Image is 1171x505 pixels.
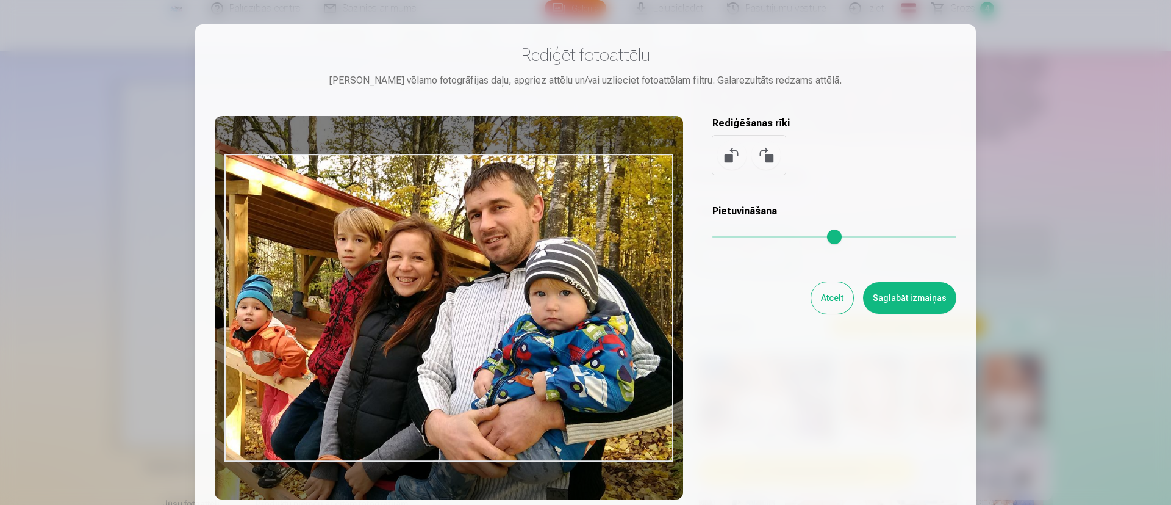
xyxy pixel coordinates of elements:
div: [PERSON_NAME] vēlamo fotogrāfijas daļu, apgriez attēlu un/vai uzlieciet fotoattēlam filtru. Galar... [215,73,956,88]
button: Saglabāt izmaiņas [863,282,956,314]
button: Atcelt [811,282,853,314]
h3: Rediģēt fotoattēlu [215,44,956,66]
h5: Rediģēšanas rīki [712,116,956,131]
h5: Pietuvināšana [712,204,956,219]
